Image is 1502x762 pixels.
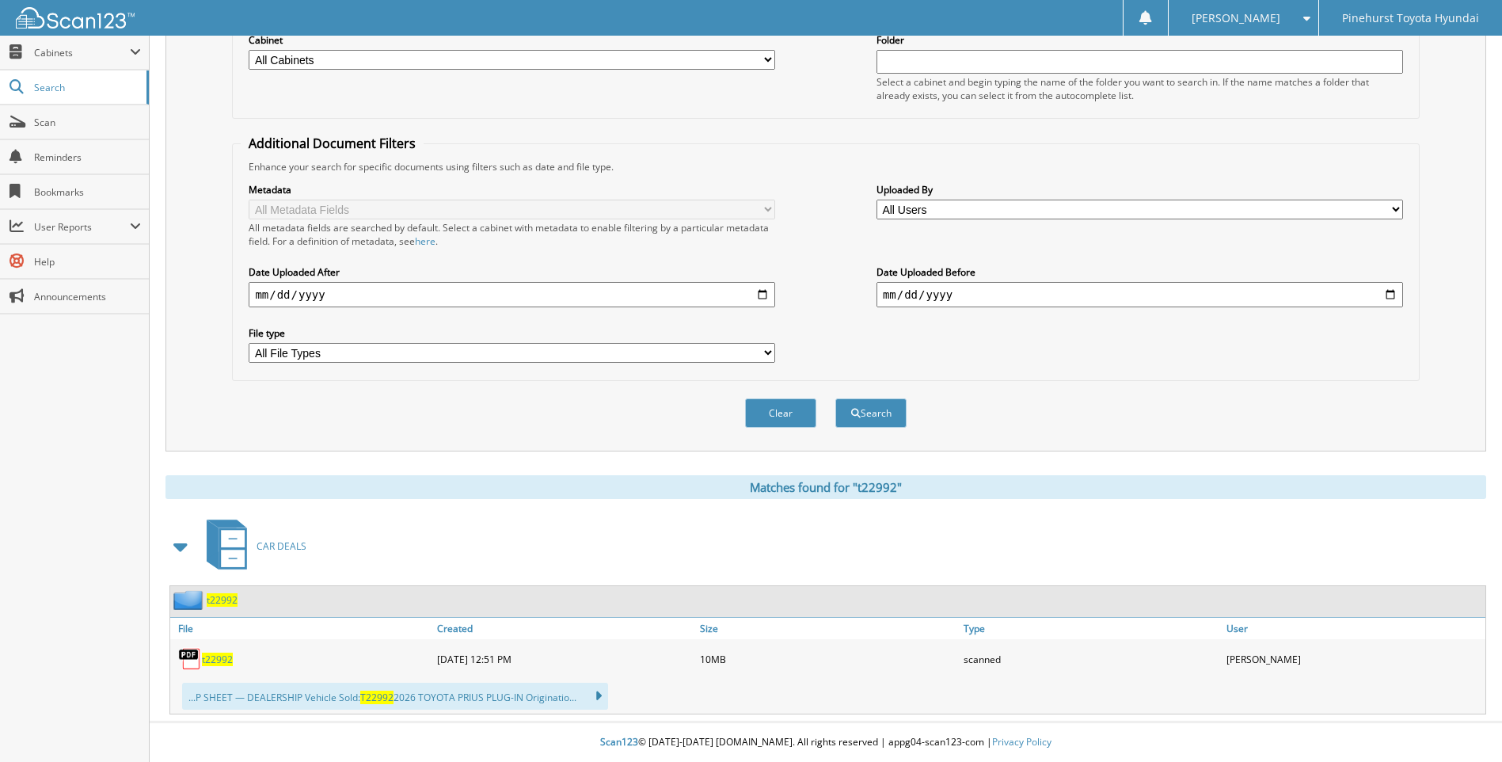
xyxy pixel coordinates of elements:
a: Privacy Policy [992,735,1051,749]
span: Cabinets [34,46,130,59]
label: Cabinet [249,33,775,47]
div: scanned [960,643,1223,675]
div: Enhance your search for specific documents using filters such as date and file type. [241,160,1410,173]
span: Search [34,81,139,94]
a: here [415,234,435,248]
span: Scan123 [600,735,638,749]
a: CAR DEALS [197,515,306,577]
label: Metadata [249,183,775,196]
span: Bookmarks [34,185,141,199]
div: 10MB [696,643,959,675]
a: t22992 [202,653,233,666]
div: [PERSON_NAME] [1223,643,1485,675]
span: Reminders [34,150,141,164]
div: All metadata fields are searched by default. Select a cabinet with metadata to enable filtering b... [249,221,775,248]
button: Clear [745,398,816,428]
span: Scan [34,116,141,129]
label: File type [249,326,775,340]
a: Created [433,618,696,639]
div: © [DATE]-[DATE] [DOMAIN_NAME]. All rights reserved | appg04-scan123-com | [150,723,1502,762]
label: Date Uploaded After [249,265,775,279]
div: [DATE] 12:51 PM [433,643,696,675]
div: Select a cabinet and begin typing the name of the folder you want to search in. If the name match... [876,75,1403,102]
img: scan123-logo-white.svg [16,7,135,29]
input: start [249,282,775,307]
div: ...P SHEET — DEALERSHIP Vehicle Sold: 2026 TOYOTA PRIUS PLUG-IN Originatio... [182,683,608,710]
span: Help [34,255,141,269]
a: Type [960,618,1223,639]
span: T22992 [360,691,394,704]
label: Folder [876,33,1403,47]
span: User Reports [34,220,130,234]
img: folder2.png [173,590,207,610]
a: User [1223,618,1485,639]
a: t22992 [207,593,238,607]
legend: Additional Document Filters [241,135,424,152]
span: Announcements [34,290,141,303]
a: Size [696,618,959,639]
span: [PERSON_NAME] [1192,13,1280,23]
button: Search [835,398,907,428]
label: Uploaded By [876,183,1403,196]
a: File [170,618,433,639]
span: Pinehurst Toyota Hyundai [1342,13,1479,23]
label: Date Uploaded Before [876,265,1403,279]
span: CAR DEALS [257,539,306,553]
iframe: Chat Widget [1423,686,1502,762]
img: PDF.png [178,647,202,671]
div: Matches found for "t22992" [165,475,1486,499]
input: end [876,282,1403,307]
